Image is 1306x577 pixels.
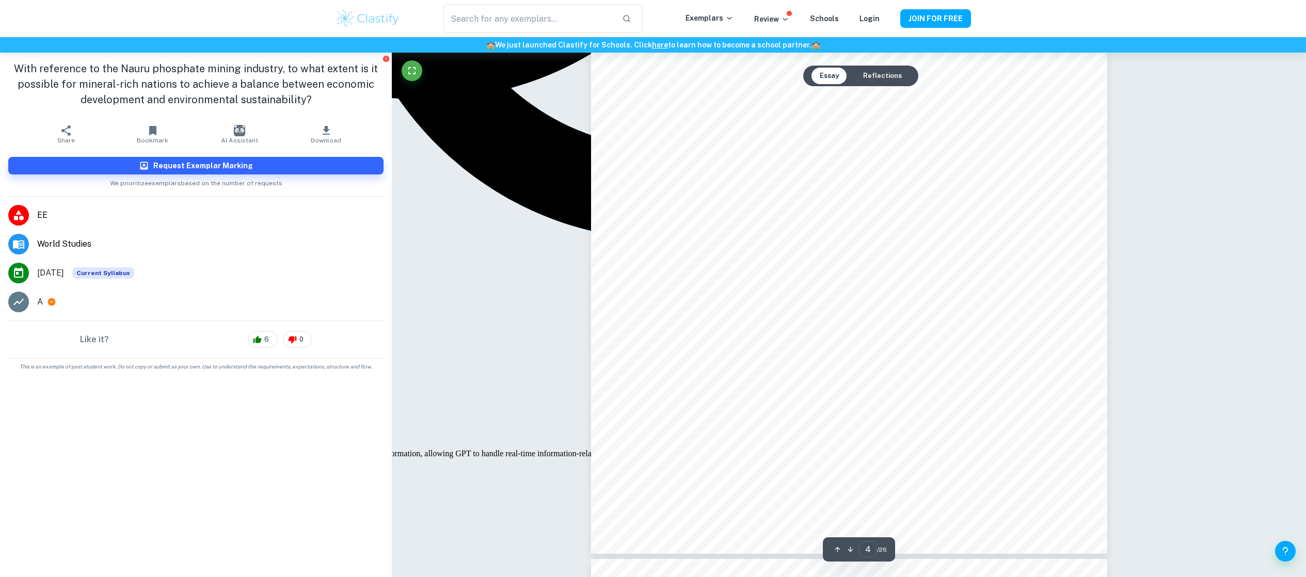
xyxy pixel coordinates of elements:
[811,68,847,84] button: Essay
[811,41,820,49] span: 🏫
[37,238,384,250] span: World Studies
[335,8,401,29] img: Clastify logo
[37,296,43,308] p: A
[4,363,388,371] span: This is an example of past student work. Do not copy or submit as your own. Use to understand the...
[80,333,109,346] h6: Like it?
[402,60,422,81] button: Fullscreen
[259,334,275,345] span: 6
[137,137,168,144] span: Bookmark
[855,68,910,84] button: Reflections
[72,267,134,279] div: This exemplar is based on the current syllabus. Feel free to refer to it for inspiration/ideas wh...
[859,14,880,23] a: Login
[2,39,1304,51] h6: We just launched Clastify for Schools. Click to learn how to become a school partner.
[311,137,341,144] span: Download
[283,120,370,149] button: Download
[37,267,64,279] span: [DATE]
[686,12,734,24] p: Exemplars
[486,41,495,49] span: 🏫
[1275,541,1296,562] button: Help and Feedback
[234,125,245,136] img: AI Assistant
[754,13,789,25] p: Review
[109,120,196,149] button: Bookmark
[382,55,390,62] button: Report issue
[443,4,614,33] input: Search for any exemplars...
[72,267,134,279] span: Current Syllabus
[110,174,282,188] span: We prioritize exemplars based on the number of requests
[810,14,839,23] a: Schools
[877,545,887,554] span: / 26
[652,41,668,49] a: here
[196,120,283,149] button: AI Assistant
[57,137,75,144] span: Share
[248,331,278,348] div: 6
[221,137,258,144] span: AI Assistant
[294,334,309,345] span: 0
[23,120,109,149] button: Share
[37,209,384,221] span: EE
[153,160,253,171] h6: Request Exemplar Marking
[8,61,384,107] h1: With reference to the Nauru phosphate mining industry, to what extent is it possible for mineral-...
[283,331,312,348] div: 0
[900,9,971,28] button: JOIN FOR FREE
[8,157,384,174] button: Request Exemplar Marking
